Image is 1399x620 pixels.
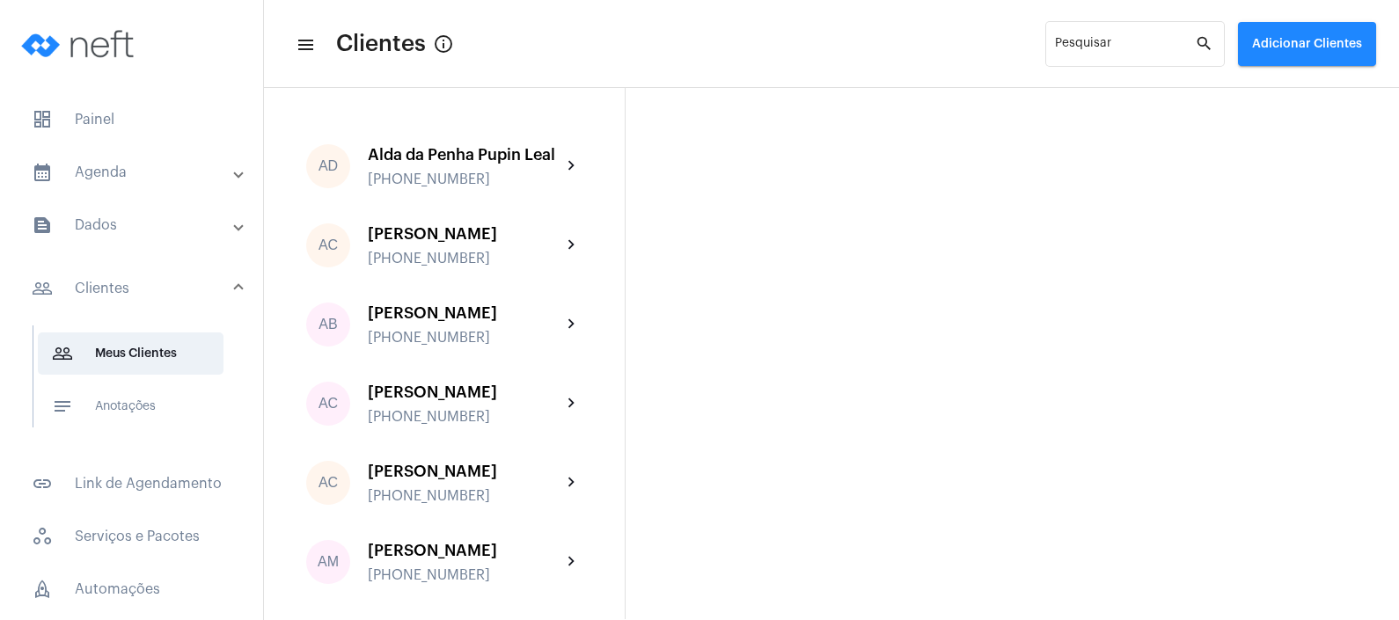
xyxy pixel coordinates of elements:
[561,551,582,573] mat-icon: chevron_right
[296,34,313,55] mat-icon: sidenav icon
[561,156,582,177] mat-icon: chevron_right
[1195,33,1216,55] mat-icon: search
[18,515,245,558] span: Serviços e Pacotes
[32,526,53,547] span: sidenav icon
[368,146,561,164] div: Alda da Penha Pupin Leal
[32,162,53,183] mat-icon: sidenav icon
[38,385,223,427] span: Anotações
[368,251,561,266] div: [PHONE_NUMBER]
[368,409,561,425] div: [PHONE_NUMBER]
[11,151,263,193] mat-expansion-panel-header: sidenav iconAgenda
[1252,38,1362,50] span: Adicionar Clientes
[561,393,582,414] mat-icon: chevron_right
[368,567,561,583] div: [PHONE_NUMBER]
[32,579,53,600] span: sidenav icon
[561,314,582,335] mat-icon: chevron_right
[336,30,426,58] span: Clientes
[32,278,53,299] mat-icon: sidenav icon
[368,225,561,243] div: [PERSON_NAME]
[368,330,561,346] div: [PHONE_NUMBER]
[11,260,263,317] mat-expansion-panel-header: sidenav iconClientes
[32,162,235,183] mat-panel-title: Agenda
[52,396,73,417] mat-icon: sidenav icon
[32,215,235,236] mat-panel-title: Dados
[52,343,73,364] mat-icon: sidenav icon
[1055,40,1195,55] input: Pesquisar
[433,33,454,55] mat-icon: Button that displays a tooltip when focused or hovered over
[426,26,461,62] button: Button that displays a tooltip when focused or hovered over
[306,303,350,346] div: AB
[368,488,561,504] div: [PHONE_NUMBER]
[32,278,235,299] mat-panel-title: Clientes
[368,542,561,559] div: [PERSON_NAME]
[32,215,53,236] mat-icon: sidenav icon
[38,332,223,375] span: Meus Clientes
[18,98,245,141] span: Painel
[306,461,350,505] div: AC
[368,383,561,401] div: [PERSON_NAME]
[32,109,53,130] span: sidenav icon
[11,204,263,246] mat-expansion-panel-header: sidenav iconDados
[1238,22,1376,66] button: Adicionar Clientes
[306,144,350,188] div: AD
[561,472,582,493] mat-icon: chevron_right
[18,463,245,505] span: Link de Agendamento
[32,473,53,494] mat-icon: sidenav icon
[368,304,561,322] div: [PERSON_NAME]
[11,317,263,452] div: sidenav iconClientes
[306,223,350,267] div: AC
[368,463,561,480] div: [PERSON_NAME]
[306,540,350,584] div: AM
[18,568,245,610] span: Automações
[306,382,350,426] div: AC
[561,235,582,256] mat-icon: chevron_right
[14,9,146,79] img: logo-neft-novo-2.png
[368,171,561,187] div: [PHONE_NUMBER]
